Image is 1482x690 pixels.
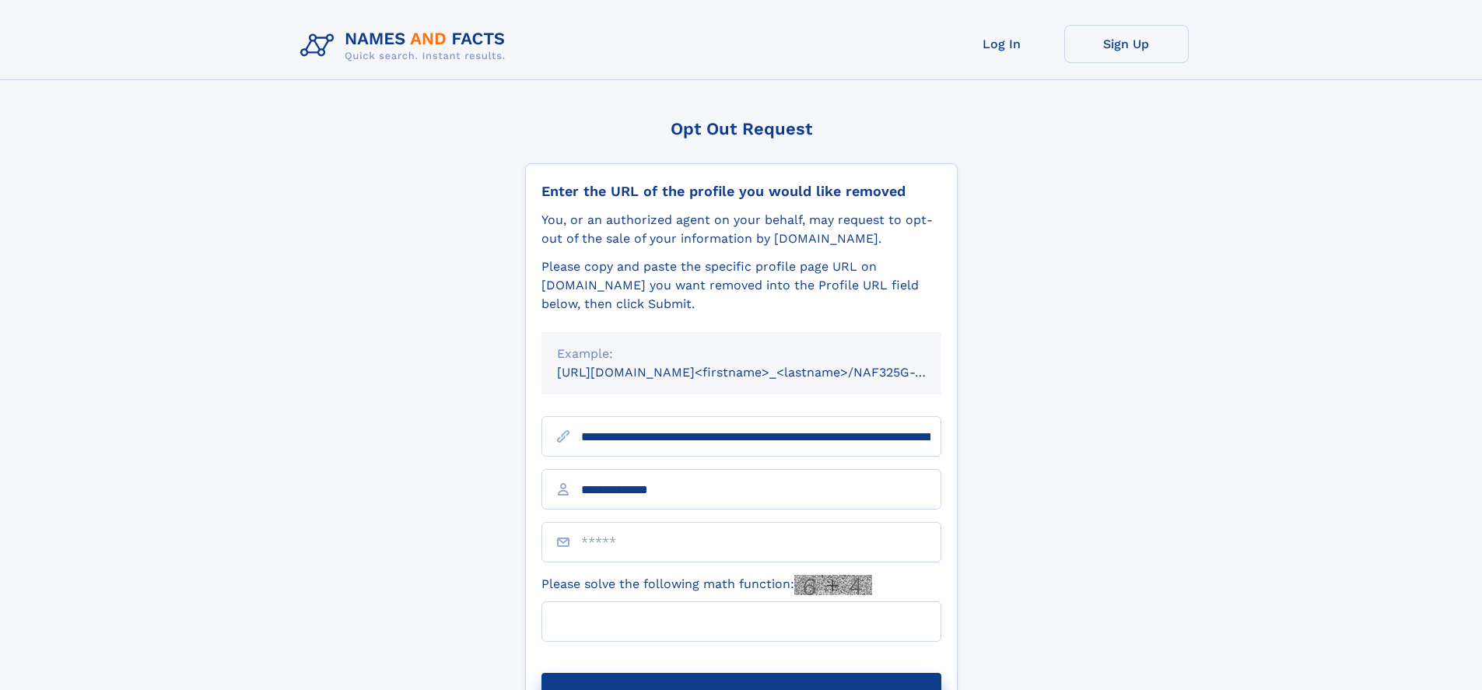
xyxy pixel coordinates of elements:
img: Logo Names and Facts [294,25,518,67]
small: [URL][DOMAIN_NAME]<firstname>_<lastname>/NAF325G-xxxxxxxx [557,365,971,380]
div: Example: [557,345,926,363]
div: Please copy and paste the specific profile page URL on [DOMAIN_NAME] you want removed into the Pr... [541,257,941,313]
div: Opt Out Request [525,119,958,138]
label: Please solve the following math function: [541,575,872,595]
div: You, or an authorized agent on your behalf, may request to opt-out of the sale of your informatio... [541,211,941,248]
a: Sign Up [1064,25,1189,63]
div: Enter the URL of the profile you would like removed [541,183,941,200]
a: Log In [940,25,1064,63]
